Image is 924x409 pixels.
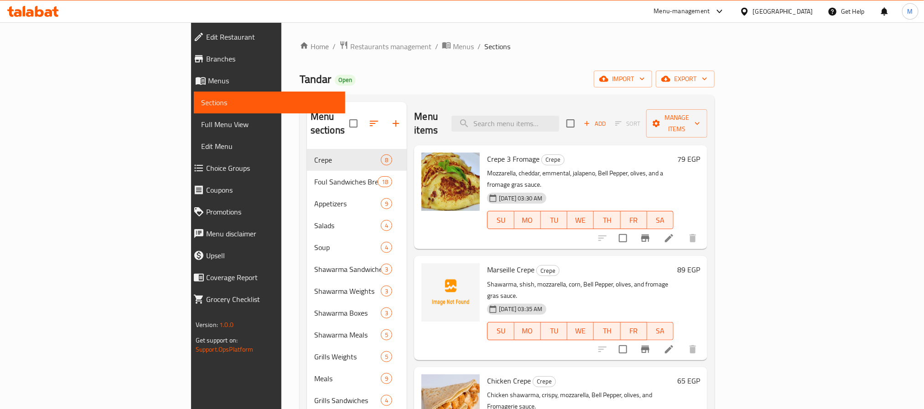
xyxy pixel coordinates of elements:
span: Manage items [654,112,700,135]
button: TH [594,322,620,340]
button: SU [487,211,514,229]
span: WE [571,214,590,227]
span: Soup [314,242,381,253]
a: Menu disclaimer [186,223,345,245]
div: Shawarma Sandwiches3 [307,258,407,280]
span: 5 [381,353,392,361]
div: Shawarma Meals5 [307,324,407,346]
a: Edit menu item [664,344,675,355]
span: [DATE] 03:30 AM [495,194,546,203]
div: items [381,307,392,318]
a: Grocery Checklist [186,288,345,310]
a: Branches [186,48,345,70]
span: Add item [580,117,609,131]
span: TU [545,214,564,227]
div: items [381,264,392,275]
span: Edit Restaurant [206,31,338,42]
button: Branch-specific-item [634,227,656,249]
div: Foul Sandwiches Breakfast18 [307,171,407,193]
h2: Menu items [414,110,441,137]
span: Grocery Checklist [206,294,338,305]
button: TU [541,322,567,340]
h6: 65 EGP [677,374,700,387]
span: Salads [314,220,381,231]
div: items [381,373,392,384]
span: 3 [381,287,392,296]
span: M [908,6,913,16]
nav: breadcrumb [300,41,715,52]
span: 4 [381,396,392,405]
span: Chicken Crepe [487,374,531,388]
div: Crepe [314,154,381,165]
p: Shawarma, shish, mozzarella, corn, Bell Pepper, olives, and fromage gras sauce. [487,279,674,302]
div: Salads4 [307,215,407,236]
span: MO [518,324,537,337]
span: Promotions [206,206,338,217]
div: items [381,395,392,406]
a: Menus [186,70,345,92]
a: Full Menu View [194,113,345,135]
button: Add section [385,112,407,134]
a: Edit Menu [194,135,345,157]
span: Foul Sandwiches Breakfast [314,176,378,187]
span: TH [597,214,617,227]
input: search [452,116,559,132]
span: Menu disclaimer [206,228,338,239]
a: Promotions [186,201,345,223]
span: Grills Sandwiches [314,395,381,406]
button: Add [580,117,609,131]
span: Restaurants management [350,41,431,52]
button: WE [567,211,594,229]
span: MO [518,214,537,227]
a: Support.OpsPlatform [196,343,254,355]
div: items [381,242,392,253]
span: Menus [208,75,338,86]
div: Crepe [536,265,560,276]
button: export [656,71,715,87]
span: 3 [381,309,392,317]
span: Crepe [533,376,555,387]
button: SU [487,322,514,340]
span: FR [624,324,644,337]
button: delete [682,338,704,360]
span: 8 [381,156,392,164]
span: SU [491,324,510,337]
div: Menu-management [654,6,710,17]
li: / [478,41,481,52]
span: SU [491,214,510,227]
div: Shawarma Boxes3 [307,302,407,324]
button: SA [647,211,674,229]
span: Shawarma Weights [314,286,381,297]
span: Select section first [609,117,646,131]
span: 9 [381,199,392,208]
button: SA [647,322,674,340]
p: Mozzarella, cheddar, emmental, jalapeno, Bell Pepper, olives, and a fromage gras sauce. [487,168,674,190]
span: TH [597,324,617,337]
span: Sections [201,97,338,108]
button: delete [682,227,704,249]
div: items [381,351,392,362]
span: Menus [453,41,474,52]
span: Shawarma Sandwiches [314,264,381,275]
h6: 79 EGP [677,153,700,165]
button: Branch-specific-item [634,338,656,360]
span: Marseille Crepe [487,263,535,276]
span: SA [651,214,670,227]
button: FR [621,211,647,229]
button: MO [514,322,541,340]
span: Get support on: [196,334,238,346]
div: Shawarma Weights3 [307,280,407,302]
button: Manage items [646,109,707,138]
span: export [663,73,707,85]
img: Marseille Crepe [421,263,480,322]
span: 18 [378,178,392,186]
span: Select to update [613,229,633,248]
a: Restaurants management [339,41,431,52]
span: Upsell [206,250,338,261]
span: SA [651,324,670,337]
span: Coupons [206,184,338,195]
div: items [381,329,392,340]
